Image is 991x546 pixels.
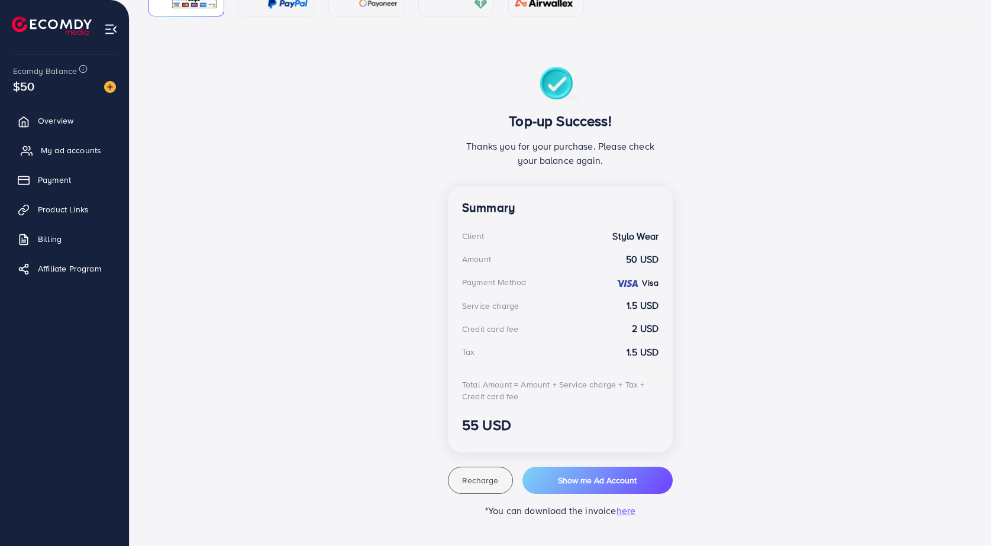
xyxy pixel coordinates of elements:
span: Billing [38,233,62,245]
strong: Visa [642,277,658,289]
div: Service charge [462,300,519,312]
img: credit [615,279,639,288]
p: *You can download the invoice [448,503,673,518]
img: menu [104,22,118,36]
span: Recharge [462,474,498,486]
img: logo [12,17,92,35]
span: Ecomdy Balance [13,65,77,77]
span: $50 [13,77,34,95]
span: Affiliate Program [38,263,101,274]
a: Product Links [9,198,120,221]
img: image [104,81,116,93]
span: Payment [38,174,71,186]
p: Thanks you for your purchase. Please check your balance again. [462,139,658,167]
button: Show me Ad Account [522,467,673,494]
span: Show me Ad Account [558,474,637,486]
strong: Stylo Wear [612,230,658,243]
div: Credit card fee [462,323,518,335]
span: My ad accounts [41,144,101,156]
h4: Summary [462,201,658,215]
a: My ad accounts [9,138,120,162]
strong: 50 USD [626,253,658,266]
a: Overview [9,109,120,133]
button: Recharge [448,467,513,494]
span: Overview [38,115,73,127]
div: Tax [462,346,474,358]
div: Total Amount = Amount + Service charge + Tax + Credit card fee [462,379,658,403]
div: Payment Method [462,276,526,288]
strong: 1.5 USD [627,299,658,312]
h3: Top-up Success! [462,112,658,130]
img: success [540,67,582,103]
span: here [616,504,636,517]
h3: 55 USD [462,416,658,434]
span: Product Links [38,203,89,215]
a: Billing [9,227,120,251]
div: Amount [462,253,491,265]
div: Client [462,230,484,242]
strong: 1.5 USD [627,345,658,359]
iframe: Chat [941,493,982,537]
strong: 2 USD [632,322,658,335]
a: Affiliate Program [9,257,120,280]
a: Payment [9,168,120,192]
